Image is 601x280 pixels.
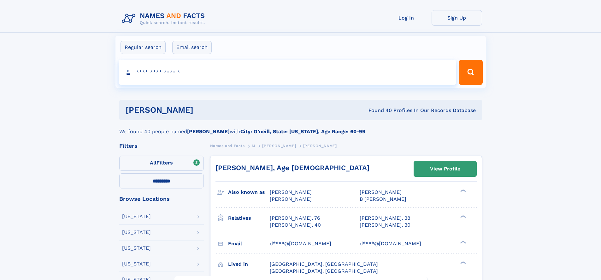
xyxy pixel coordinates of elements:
[270,261,378,267] span: [GEOGRAPHIC_DATA], [GEOGRAPHIC_DATA]
[430,162,460,176] div: View Profile
[119,10,210,27] img: Logo Names and Facts
[252,142,255,150] a: M
[150,160,156,166] span: All
[459,214,466,218] div: ❯
[262,142,296,150] a: [PERSON_NAME]
[360,215,410,222] a: [PERSON_NAME], 38
[281,107,476,114] div: Found 40 Profiles In Our Records Database
[270,196,312,202] span: [PERSON_NAME]
[459,260,466,265] div: ❯
[360,196,406,202] span: B [PERSON_NAME]
[228,238,270,249] h3: Email
[122,246,151,251] div: [US_STATE]
[119,196,204,202] div: Browse Locations
[303,144,337,148] span: [PERSON_NAME]
[119,60,457,85] input: search input
[119,120,482,135] div: We found 40 people named with .
[126,106,281,114] h1: [PERSON_NAME]
[360,222,410,229] a: [PERSON_NAME], 30
[459,240,466,244] div: ❯
[270,222,321,229] a: [PERSON_NAME], 40
[414,161,476,176] a: View Profile
[252,144,255,148] span: M
[228,187,270,198] h3: Also known as
[270,189,312,195] span: [PERSON_NAME]
[119,156,204,171] label: Filters
[459,189,466,193] div: ❯
[228,213,270,223] h3: Relatives
[270,268,378,274] span: [GEOGRAPHIC_DATA], [GEOGRAPHIC_DATA]
[360,189,402,195] span: [PERSON_NAME]
[459,60,482,85] button: Search Button
[240,128,365,134] b: City: O’neill, State: [US_STATE], Age Range: 60-99
[119,143,204,149] div: Filters
[210,142,245,150] a: Names and Facts
[228,259,270,270] h3: Lived in
[122,261,151,266] div: [US_STATE]
[121,41,166,54] label: Regular search
[262,144,296,148] span: [PERSON_NAME]
[432,10,482,26] a: Sign Up
[122,214,151,219] div: [US_STATE]
[172,41,212,54] label: Email search
[187,128,230,134] b: [PERSON_NAME]
[270,215,320,222] a: [PERSON_NAME], 76
[215,164,369,172] a: [PERSON_NAME], Age [DEMOGRAPHIC_DATA]
[122,230,151,235] div: [US_STATE]
[381,10,432,26] a: Log In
